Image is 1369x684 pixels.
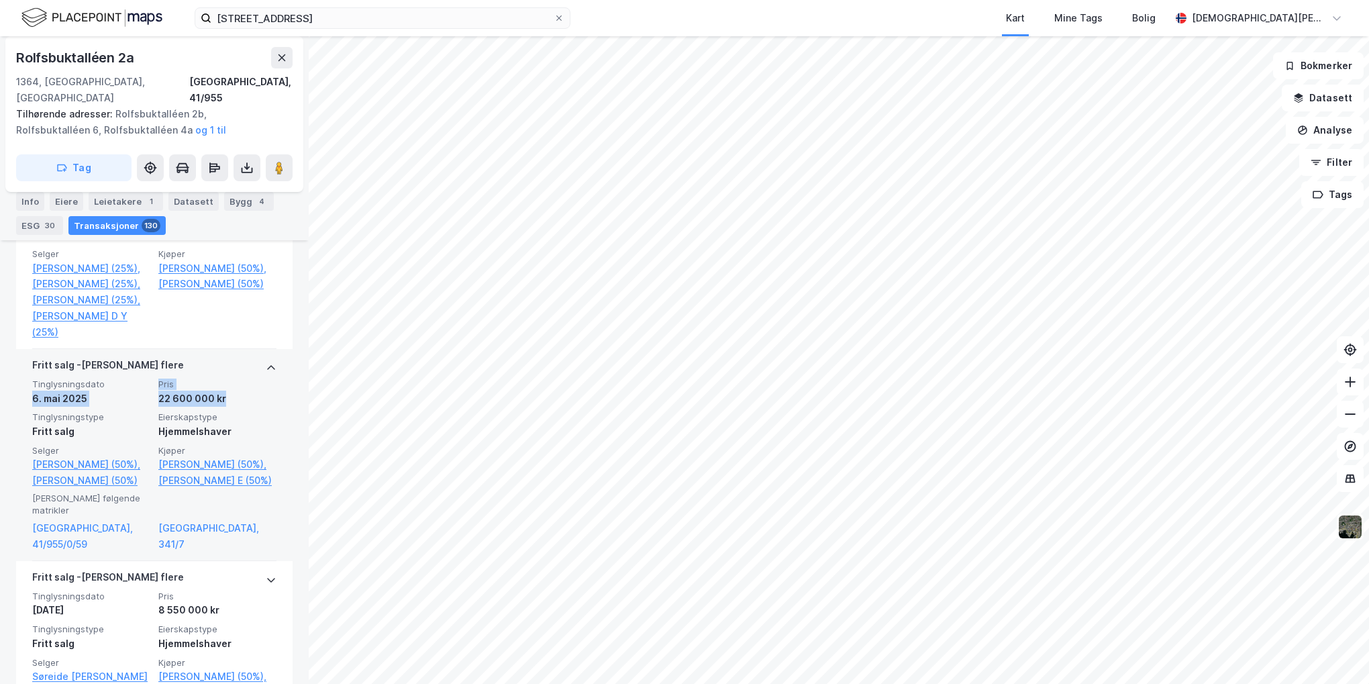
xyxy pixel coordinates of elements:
a: [PERSON_NAME] (50%) [32,473,150,489]
a: [PERSON_NAME] E (50%) [158,473,276,489]
a: [PERSON_NAME] (50%), [158,260,276,277]
img: logo.f888ab2527a4732fd821a326f86c7f29.svg [21,6,162,30]
div: Bolig [1132,10,1156,26]
button: Tag [16,154,132,181]
div: Leietakere [89,192,163,211]
a: [GEOGRAPHIC_DATA], 41/955/0/59 [32,520,150,552]
div: 30 [42,219,58,232]
div: Hjemmelshaver [158,636,276,652]
div: Rolfsbuktalléen 2a [16,47,136,68]
iframe: Chat Widget [1302,620,1369,684]
div: 8 550 000 kr [158,602,276,618]
span: Tinglysningsdato [32,591,150,602]
div: Rolfsbuktalléen 2b, Rolfsbuktalléen 6, Rolfsbuktalléen 4a [16,106,282,138]
div: 1 [144,195,158,208]
div: [GEOGRAPHIC_DATA], 41/955 [189,74,293,106]
a: [PERSON_NAME] D Y (25%) [32,308,150,340]
div: Fritt salg [32,636,150,652]
div: 130 [142,219,160,232]
button: Analyse [1286,117,1364,144]
button: Datasett [1282,85,1364,111]
div: Fritt salg [32,424,150,440]
button: Filter [1299,149,1364,176]
span: Kjøper [158,445,276,456]
div: [DATE] [32,602,150,618]
span: Tilhørende adresser: [16,108,115,119]
div: Datasett [168,192,219,211]
div: 6. mai 2025 [32,391,150,407]
div: Eiere [50,192,83,211]
span: Kjøper [158,248,276,260]
span: Tinglysningstype [32,411,150,423]
button: Bokmerker [1273,52,1364,79]
div: Bygg [224,192,274,211]
a: [PERSON_NAME] (25%), [32,260,150,277]
span: Tinglysningsdato [32,379,150,390]
div: Fritt salg - [PERSON_NAME] flere [32,357,184,379]
span: Tinglysningstype [32,624,150,635]
div: Info [16,192,44,211]
div: Mine Tags [1054,10,1103,26]
button: Tags [1301,181,1364,208]
span: Selger [32,657,150,669]
div: 22 600 000 kr [158,391,276,407]
span: Kjøper [158,657,276,669]
div: Kart [1006,10,1025,26]
a: [PERSON_NAME] (50%), [158,456,276,473]
span: Pris [158,379,276,390]
div: Transaksjoner [68,216,166,235]
a: [PERSON_NAME] (50%), [32,456,150,473]
span: Pris [158,591,276,602]
a: [GEOGRAPHIC_DATA], 341/7 [158,520,276,552]
span: Eierskapstype [158,624,276,635]
span: Selger [32,445,150,456]
div: 4 [255,195,268,208]
a: [PERSON_NAME] (25%), [32,292,150,308]
div: [DEMOGRAPHIC_DATA][PERSON_NAME] [1192,10,1326,26]
span: [PERSON_NAME] følgende matrikler [32,493,150,516]
input: Søk på adresse, matrikkel, gårdeiere, leietakere eller personer [211,8,554,28]
a: [PERSON_NAME] (50%) [158,276,276,292]
div: Hjemmelshaver [158,424,276,440]
div: Fritt salg - [PERSON_NAME] flere [32,569,184,591]
span: Eierskapstype [158,411,276,423]
div: 1364, [GEOGRAPHIC_DATA], [GEOGRAPHIC_DATA] [16,74,189,106]
div: ESG [16,216,63,235]
img: 9k= [1337,514,1363,540]
a: [PERSON_NAME] (25%), [32,276,150,292]
span: Selger [32,248,150,260]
